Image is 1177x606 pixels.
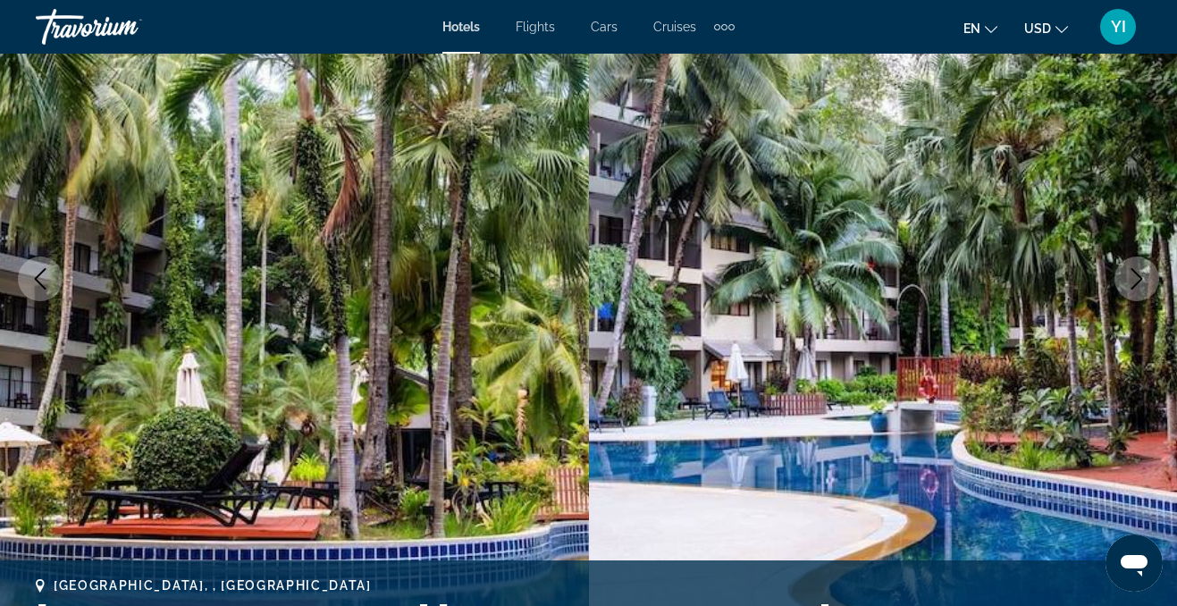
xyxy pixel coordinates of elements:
[653,20,696,34] a: Cruises
[1095,8,1141,46] button: User Menu
[963,15,997,41] button: Change language
[714,13,735,41] button: Extra navigation items
[1024,15,1068,41] button: Change currency
[1024,21,1051,36] span: USD
[591,20,618,34] a: Cars
[54,578,372,593] span: [GEOGRAPHIC_DATA], , [GEOGRAPHIC_DATA]
[18,257,63,301] button: Previous image
[36,4,214,50] a: Travorium
[1106,534,1163,592] iframe: Кнопка запуска окна обмена сообщениями
[1111,18,1126,36] span: YI
[1114,257,1159,301] button: Next image
[442,20,480,34] a: Hotels
[963,21,980,36] span: en
[516,20,555,34] a: Flights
